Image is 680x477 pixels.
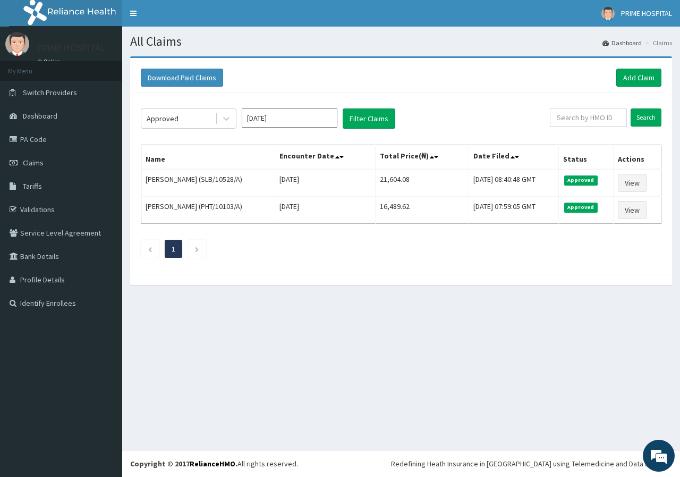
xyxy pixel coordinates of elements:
a: Dashboard [602,38,642,47]
td: [DATE] 07:59:05 GMT [469,197,558,224]
a: Page 1 is your current page [172,244,175,254]
a: RelianceHMO [190,459,235,468]
span: Switch Providers [23,88,77,97]
footer: All rights reserved. [122,450,680,477]
a: View [618,174,647,192]
th: Status [559,145,614,170]
li: Claims [643,38,672,47]
th: Name [141,145,275,170]
a: Previous page [148,244,152,254]
button: Filter Claims [343,108,395,129]
input: Select Month and Year [242,108,337,128]
span: Claims [23,158,44,168]
a: Add Claim [616,69,661,87]
strong: Copyright © 2017 . [130,459,237,468]
a: View [618,201,647,219]
th: Actions [614,145,661,170]
td: [PERSON_NAME] (PHT/10103/A) [141,197,275,224]
div: Approved [147,113,178,124]
span: PRIME HOSPITAL [621,9,672,18]
td: [DATE] [275,197,376,224]
th: Total Price(₦) [376,145,469,170]
td: 16,489.62 [376,197,469,224]
button: Download Paid Claims [141,69,223,87]
span: Dashboard [23,111,57,121]
input: Search [631,108,661,127]
th: Date Filed [469,145,558,170]
p: PRIME HOSPITAL [37,43,105,53]
span: Tariffs [23,181,42,191]
a: Online [37,58,63,65]
td: 21,604.08 [376,169,469,197]
td: [DATE] 08:40:48 GMT [469,169,558,197]
input: Search by HMO ID [550,108,627,127]
h1: All Claims [130,35,672,48]
img: User Image [5,32,29,56]
span: Approved [564,175,598,185]
img: User Image [601,7,615,20]
td: [DATE] [275,169,376,197]
td: [PERSON_NAME] (SLB/10528/A) [141,169,275,197]
th: Encounter Date [275,145,376,170]
a: Next page [194,244,199,254]
span: Approved [564,203,598,212]
div: Redefining Heath Insurance in [GEOGRAPHIC_DATA] using Telemedicine and Data Science! [391,458,672,469]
